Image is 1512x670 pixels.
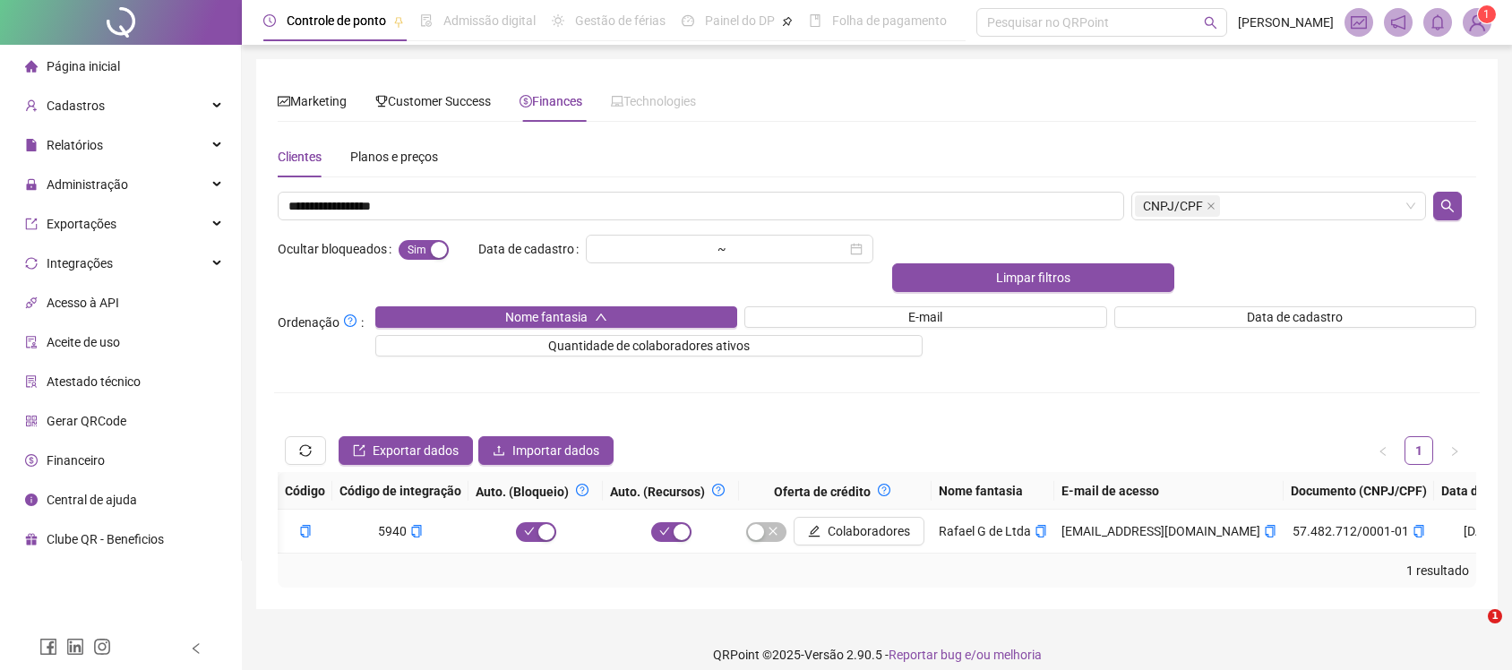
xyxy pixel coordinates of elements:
[47,532,164,546] span: Clube QR - Beneficios
[1378,446,1388,457] span: left
[350,147,438,167] div: Planos e preços
[25,139,38,151] span: file
[332,472,468,510] th: Código de integração
[47,99,105,113] span: Cadastros
[1204,16,1217,30] span: search
[710,243,734,255] div: ~
[996,268,1070,288] span: Limpar filtros
[25,494,38,506] span: info-circle
[47,374,141,389] span: Atestado técnico
[610,479,732,502] div: Auto. (Recursos)
[1430,14,1446,30] span: bell
[576,484,588,496] span: question-circle
[47,414,126,428] span: Gerar QRCode
[878,484,890,496] span: question-circle
[1440,436,1469,465] li: Próxima página
[569,479,596,501] button: question-circle
[263,14,276,27] span: clock-circle
[378,524,423,538] span: 5940
[932,472,1054,510] th: Nome fantasia
[25,454,38,467] span: dollar
[1413,525,1425,537] span: copy
[299,521,312,541] button: copiar
[344,314,357,327] span: question-circle
[809,14,821,27] span: book
[25,178,38,191] span: lock
[190,642,202,655] span: left
[804,648,844,662] span: Versão
[375,306,737,328] button: Nome fantasiaup
[682,14,694,27] span: dashboard
[552,14,564,27] span: sun
[25,257,38,270] span: sync
[47,138,103,152] span: Relatórios
[39,638,57,656] span: facebook
[1369,436,1397,465] button: left
[512,441,599,460] span: Importar dados
[1488,609,1502,623] span: 1
[1061,524,1260,538] span: [EMAIL_ADDRESS][DOMAIN_NAME]
[339,310,361,331] button: Ordenação:
[47,217,116,231] span: Exportações
[493,444,505,457] span: upload
[1451,609,1494,652] iframe: Intercom live chat
[47,256,113,271] span: Integrações
[278,95,290,107] span: fund
[278,235,399,263] label: Ocultar bloqueados
[478,235,586,263] label: Data de cadastro
[47,453,105,468] span: Financeiro
[782,16,793,27] span: pushpin
[1284,472,1434,510] th: Documento (CNPJ/CPF)
[808,525,820,537] span: edit
[47,335,120,349] span: Aceite de uso
[420,14,433,27] span: file-done
[744,306,1106,328] button: E-mail
[1264,525,1276,537] span: copy
[1478,5,1496,23] sup: Atualize o seu contato no menu Meus Dados
[393,16,404,27] span: pushpin
[1238,13,1334,32] span: [PERSON_NAME]
[575,13,666,28] span: Gestão de férias
[705,479,732,501] button: question-circle
[1035,525,1047,537] span: copy
[278,310,364,332] span: Ordenação :
[476,479,596,502] div: Auto. (Bloqueio)
[939,524,1031,538] span: Rafael G de Ltda
[373,441,459,460] span: Exportar dados
[1449,446,1460,457] span: right
[278,94,347,108] span: Marketing
[1440,436,1469,465] button: right
[25,415,38,427] span: qrcode
[505,307,588,327] span: Nome fantasia
[892,263,1175,292] button: Limpar filtros
[520,95,532,107] span: dollar
[1440,199,1455,213] span: search
[611,95,623,107] span: laptop
[47,296,119,310] span: Acesso à API
[66,638,84,656] span: linkedin
[1405,437,1432,464] a: 1
[1035,521,1047,541] button: copiar
[1247,307,1343,327] span: Data de cadastro
[278,147,322,167] div: Clientes
[25,296,38,309] span: api
[1351,14,1367,30] span: fund
[353,444,365,457] span: export
[93,638,111,656] span: instagram
[285,436,326,465] button: sync
[1264,521,1276,541] button: copiar
[478,436,614,465] button: Importar dados
[1207,202,1216,210] span: close
[25,533,38,545] span: gift
[410,521,423,541] button: copiar
[299,444,312,457] span: sync
[1054,472,1284,510] th: E-mail de acesso
[339,436,473,465] button: Exportar dados
[705,13,775,28] span: Painel do DP
[548,336,750,356] span: Quantidade de colaboradores ativos
[278,472,332,510] th: Código
[1405,436,1433,465] li: 1
[47,177,128,192] span: Administração
[443,13,536,28] span: Admissão digital
[712,484,725,496] span: question-circle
